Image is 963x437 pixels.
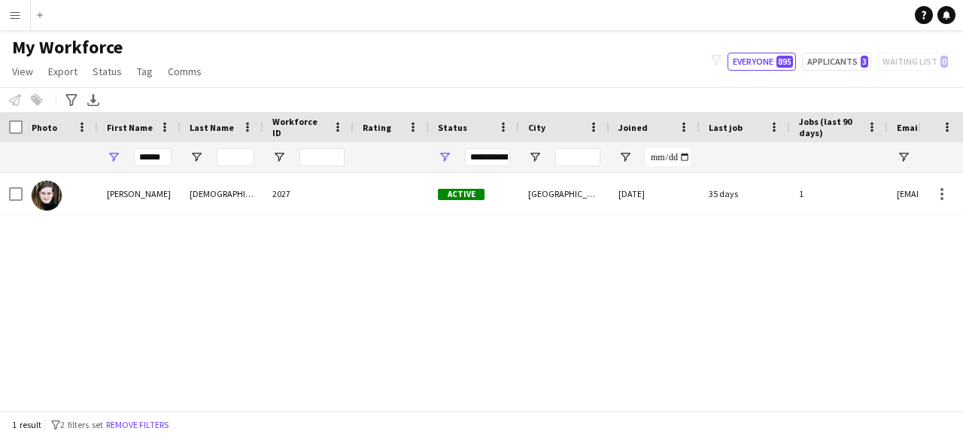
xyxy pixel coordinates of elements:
[528,122,545,133] span: City
[168,65,202,78] span: Comms
[438,122,467,133] span: Status
[162,62,208,81] a: Comms
[32,122,57,133] span: Photo
[42,62,84,81] a: Export
[272,150,286,164] button: Open Filter Menu
[190,150,203,164] button: Open Filter Menu
[528,150,542,164] button: Open Filter Menu
[897,122,921,133] span: Email
[646,148,691,166] input: Joined Filter Input
[181,173,263,214] div: [DEMOGRAPHIC_DATA]
[272,116,327,138] span: Workforce ID
[107,150,120,164] button: Open Filter Menu
[84,91,102,109] app-action-btn: Export XLSX
[802,53,871,71] button: Applicants3
[87,62,128,81] a: Status
[12,65,33,78] span: View
[519,173,609,214] div: [GEOGRAPHIC_DATA]
[32,181,62,211] img: Connie Jehu
[217,148,254,166] input: Last Name Filter Input
[103,417,172,433] button: Remove filters
[609,173,700,214] div: [DATE]
[190,122,234,133] span: Last Name
[60,419,103,430] span: 2 filters set
[861,56,868,68] span: 3
[776,56,793,68] span: 895
[438,150,451,164] button: Open Filter Menu
[48,65,77,78] span: Export
[107,122,153,133] span: First Name
[6,62,39,81] a: View
[363,122,391,133] span: Rating
[728,53,796,71] button: Everyone895
[897,150,910,164] button: Open Filter Menu
[134,148,172,166] input: First Name Filter Input
[93,65,122,78] span: Status
[299,148,345,166] input: Workforce ID Filter Input
[555,148,600,166] input: City Filter Input
[618,122,648,133] span: Joined
[131,62,159,81] a: Tag
[62,91,81,109] app-action-btn: Advanced filters
[137,65,153,78] span: Tag
[263,173,354,214] div: 2027
[700,173,790,214] div: 35 days
[12,36,123,59] span: My Workforce
[438,189,485,200] span: Active
[709,122,743,133] span: Last job
[799,116,861,138] span: Jobs (last 90 days)
[790,173,888,214] div: 1
[618,150,632,164] button: Open Filter Menu
[98,173,181,214] div: [PERSON_NAME]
